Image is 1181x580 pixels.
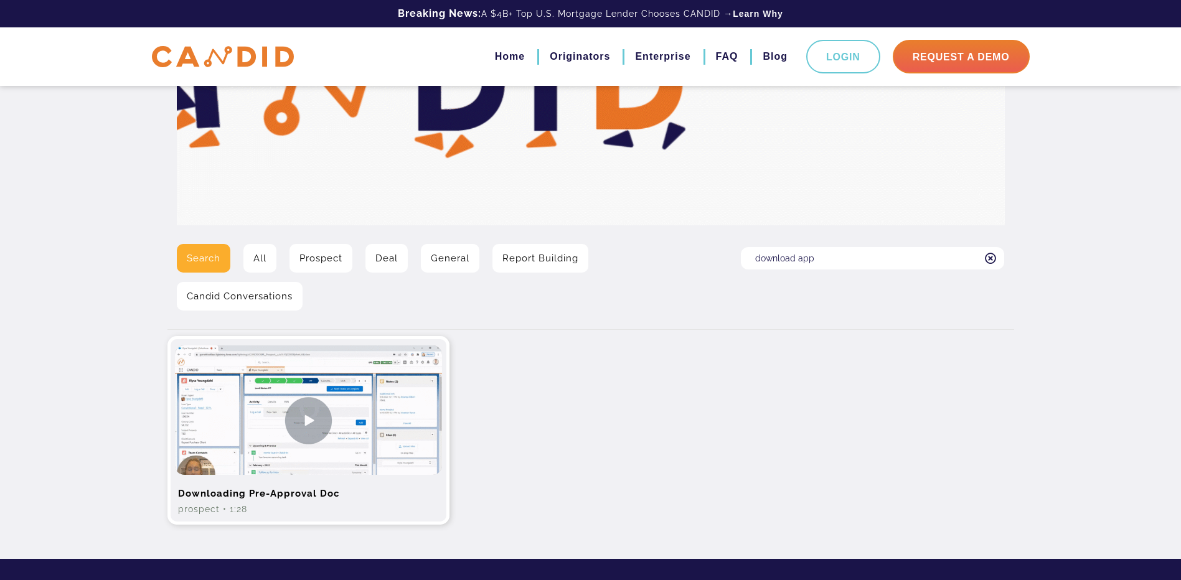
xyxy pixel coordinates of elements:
h2: Downloading Pre-Approval Doc [175,475,442,503]
a: Report Building [492,244,588,273]
a: Deal [365,244,408,273]
a: All [243,244,276,273]
div: Prospect • 1:28 [175,503,442,515]
a: General [421,244,479,273]
a: Login [806,40,880,73]
a: Originators [550,46,610,67]
img: Downloading Pre-Approval Doc Video [175,345,442,495]
img: CANDID APP [152,46,294,68]
a: Learn Why [733,7,783,20]
a: Home [495,46,525,67]
a: Request A Demo [893,40,1030,73]
a: Candid Conversations [177,282,303,311]
a: Blog [763,46,788,67]
b: Breaking News: [398,7,481,19]
a: FAQ [716,46,738,67]
a: Enterprise [635,46,690,67]
a: Prospect [289,244,352,273]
